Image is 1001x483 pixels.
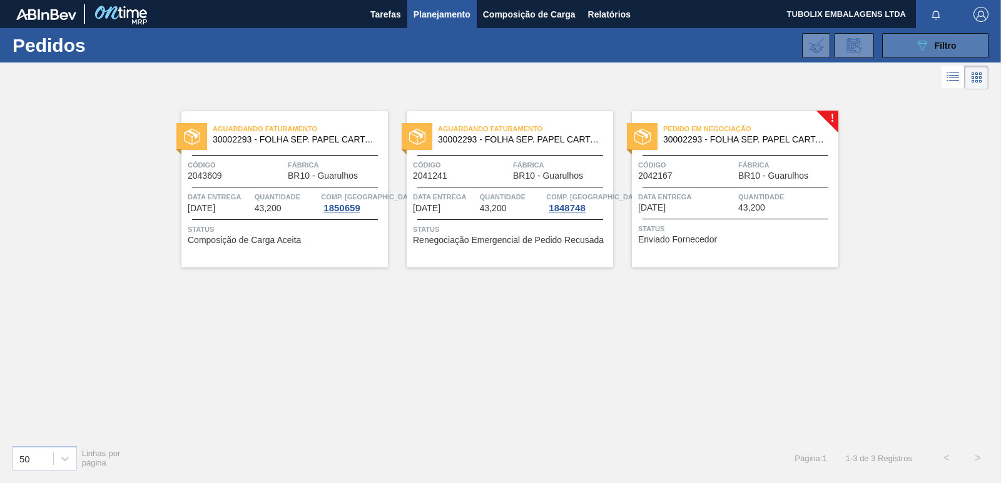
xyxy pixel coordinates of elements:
[184,129,200,145] img: status
[638,235,717,244] span: Enviado Fornecedor
[413,159,510,171] span: Código
[188,236,301,245] span: Composição de Carga Aceita
[882,33,988,58] button: Filtro
[834,33,874,58] div: Solicitação de Revisão de Pedidos
[546,203,587,213] div: 1848748
[613,111,838,267] a: !statusPedido em Negociação30002293 - FOLHA SEP. PAPEL CARTAO 1200x1000M 350gCódigo2042167Fábrica...
[802,33,830,58] div: Importar Negociações dos Pedidos
[738,159,835,171] span: Fábrica
[942,66,965,89] div: Visão em Lista
[19,453,30,464] div: 50
[931,442,962,474] button: <
[388,111,613,267] a: statusAguardando Faturamento30002293 - FOLHA SEP. PAPEL CARTAO 1200x1000M 350gCódigo2041241Fábric...
[438,122,613,135] span: Aguardando Faturamento
[638,222,835,235] span: Status
[188,223,385,236] span: Status
[634,129,651,145] img: status
[588,7,631,22] span: Relatórios
[935,41,957,51] span: Filtro
[255,204,282,213] span: 43,200
[413,236,604,245] span: Renegociação Emergencial de Pedido Recusada
[513,171,583,181] span: BR10 - Guarulhos
[438,135,603,144] span: 30002293 - FOLHA SEP. PAPEL CARTAO 1200x1000M 350g
[13,38,194,52] h1: Pedidos
[638,171,673,181] span: 2042167
[413,204,440,213] span: 29/10/2025
[546,191,643,203] span: Comp. Carga
[513,159,610,171] span: Fábrica
[370,7,401,22] span: Tarefas
[846,454,912,463] span: 1 - 3 de 3 Registros
[638,159,735,171] span: Código
[638,191,735,203] span: Data entrega
[409,129,425,145] img: status
[663,122,838,135] span: Pedido em Negociação
[973,7,988,22] img: Logout
[663,135,828,144] span: 30002293 - FOLHA SEP. PAPEL CARTAO 1200x1000M 350g
[321,191,418,203] span: Comp. Carga
[321,203,362,213] div: 1850659
[163,111,388,267] a: statusAguardando Faturamento30002293 - FOLHA SEP. PAPEL CARTAO 1200x1000M 350gCódigo2043609Fábric...
[255,191,318,203] span: Quantidade
[82,449,121,467] span: Linhas por página
[480,204,507,213] span: 43,200
[965,66,988,89] div: Visão em Cards
[188,191,252,203] span: Data entrega
[288,171,358,181] span: BR10 - Guarulhos
[413,191,477,203] span: Data entrega
[213,135,378,144] span: 30002293 - FOLHA SEP. PAPEL CARTAO 1200x1000M 350g
[738,191,835,203] span: Quantidade
[916,6,956,23] button: Notificações
[795,454,826,463] span: Página : 1
[638,203,666,212] span: 29/10/2025
[321,191,385,213] a: Comp. [GEOGRAPHIC_DATA]1850659
[188,159,285,171] span: Código
[188,171,222,181] span: 2043609
[288,159,385,171] span: Fábrica
[546,191,610,213] a: Comp. [GEOGRAPHIC_DATA]1848748
[738,171,808,181] span: BR10 - Guarulhos
[413,171,447,181] span: 2041241
[480,191,544,203] span: Quantidade
[962,442,993,474] button: >
[483,7,576,22] span: Composição de Carga
[188,204,215,213] span: 16/10/2025
[738,203,765,212] span: 43,200
[16,9,76,20] img: TNhmsLtSVTkK8tSr43FrP2fwEKptu5GPRR3wAAAABJRU5ErkJggg==
[413,223,610,236] span: Status
[414,7,470,22] span: Planejamento
[213,122,388,135] span: Aguardando Faturamento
